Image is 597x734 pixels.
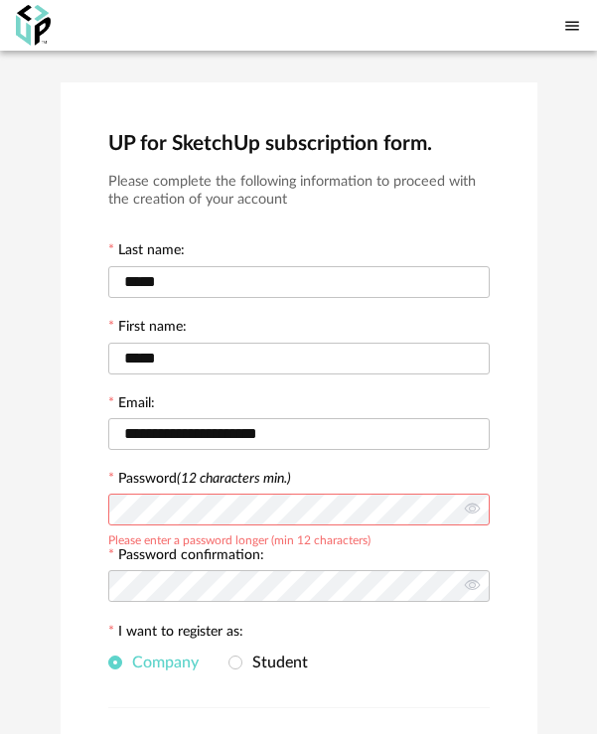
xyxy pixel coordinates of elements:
[177,472,291,486] i: (12 characters min.)
[108,243,185,261] label: Last name:
[108,548,264,566] label: Password confirmation:
[108,173,490,210] h3: Please complete the following information to proceed with the creation of your account
[563,15,581,36] span: Menu icon
[108,320,187,338] label: First name:
[108,625,243,643] label: I want to register as:
[118,472,291,486] label: Password
[242,655,308,670] span: Student
[108,130,490,157] h2: UP for SketchUp subscription form.
[108,396,155,414] label: Email:
[108,530,371,546] div: Please enter a password longer (min 12 characters)
[16,5,51,46] img: OXP
[122,655,199,670] span: Company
